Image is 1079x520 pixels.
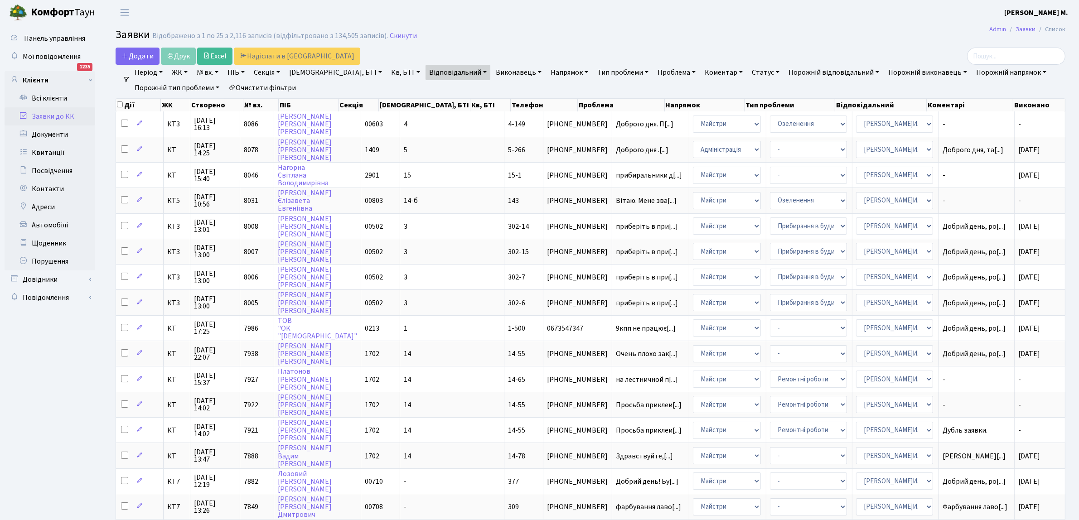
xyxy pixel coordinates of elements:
span: [DATE] 17:25 [194,321,236,335]
span: [DATE] 13:26 [194,500,236,514]
span: [PHONE_NUMBER] [547,120,608,128]
span: [DATE] [1018,451,1040,461]
span: КТ [167,325,186,332]
span: - [943,172,1011,179]
span: Добрий день, ро[...] [943,477,1006,486]
a: Excel [197,48,232,65]
span: - [1018,196,1021,206]
span: 7986 [244,323,258,333]
nav: breadcrumb [976,20,1079,39]
span: 7938 [244,349,258,359]
span: КТ3 [167,248,186,255]
a: [PERSON_NAME][PERSON_NAME][PERSON_NAME] [278,418,332,443]
th: ЖК [161,99,190,111]
span: [PHONE_NUMBER] [547,248,608,255]
span: [PHONE_NUMBER] [547,503,608,510]
span: Фарбування лаво[...] [943,502,1007,512]
span: 00710 [365,477,383,486]
span: [DATE] [1018,349,1040,359]
span: 8008 [244,221,258,231]
span: Здравствуйте,[...] [616,451,673,461]
a: НагорнаСвітланаВолодимирівна [278,163,329,188]
span: 302-7 [508,272,525,282]
span: [DATE] 13:47 [194,448,236,463]
span: [DATE] [1018,247,1040,257]
span: [DATE] [1018,170,1040,180]
span: приберіть в при[...] [616,221,678,231]
span: Добрий день, ро[...] [943,272,1006,282]
span: Очень плохо зак[...] [616,349,678,359]
span: [DATE] [1018,298,1040,308]
span: 14-55 [508,425,525,435]
span: КТ7 [167,503,186,510]
span: 14 [404,349,411,359]
div: 1235 [77,63,92,71]
span: [DATE] [1018,145,1040,155]
a: Документи [5,125,95,144]
span: 14-55 [508,349,525,359]
a: Період [131,65,166,80]
span: [PHONE_NUMBER] [547,146,608,154]
span: 302-15 [508,247,529,257]
span: 14 [404,375,411,385]
a: Секція [250,65,284,80]
a: [PERSON_NAME][PERSON_NAME][PERSON_NAME] [278,265,332,290]
a: [PERSON_NAME][PERSON_NAME][PERSON_NAME] [278,137,332,163]
a: Виконавець [492,65,545,80]
li: Список [1035,24,1065,34]
span: 3 [404,247,407,257]
span: 0673547347 [547,325,608,332]
span: [DATE] 14:02 [194,423,236,438]
span: 15-1 [508,170,522,180]
span: 5-266 [508,145,525,155]
a: Квитанції [5,144,95,162]
span: 14 [404,451,411,461]
span: Панель управління [24,34,85,43]
span: 0213 [365,323,379,333]
span: 14-б [404,196,418,206]
span: [PHONE_NUMBER] [547,350,608,357]
span: Доброго дня .[...] [616,145,668,155]
span: 8006 [244,272,258,282]
span: Добрий день, ро[...] [943,221,1006,231]
span: КТ3 [167,299,186,307]
span: [DATE] 15:40 [194,168,236,183]
a: Контакти [5,180,95,198]
th: Виконано [1013,99,1065,111]
span: [DATE] 10:56 [194,193,236,208]
span: [DATE] [1018,323,1040,333]
b: [PERSON_NAME] М. [1004,8,1068,18]
span: 7882 [244,477,258,486]
span: 309 [508,502,519,512]
span: 1702 [365,425,379,435]
span: 377 [508,477,519,486]
span: 1702 [365,349,379,359]
span: [DATE] 14:02 [194,397,236,412]
span: 00502 [365,272,383,282]
span: 4 [404,119,407,129]
span: 1 [404,323,407,333]
span: КТ7 [167,478,186,485]
a: Щоденник [5,234,95,252]
span: приберіть в при[...] [616,272,678,282]
span: [DATE] 13:01 [194,219,236,233]
span: [PHONE_NUMBER] [547,453,608,460]
a: [PERSON_NAME][PERSON_NAME][PERSON_NAME] [278,214,332,239]
a: ТОВ"ОК"[DEMOGRAPHIC_DATA]" [278,316,357,341]
span: [PERSON_NAME][...] [943,451,1006,461]
a: Всі клієнти [5,89,95,107]
a: Автомобілі [5,216,95,234]
span: Добрий день, ро[...] [943,247,1006,257]
span: - [943,120,1011,128]
span: КТ5 [167,197,186,204]
span: - [943,376,1011,383]
span: 14-55 [508,400,525,410]
span: Добрий день, ро[...] [943,323,1006,333]
span: [DATE] 16:13 [194,117,236,131]
span: 14-78 [508,451,525,461]
th: Коментарі [927,99,1013,111]
th: [DEMOGRAPHIC_DATA], БТІ [379,99,470,111]
span: прибиральники д[...] [616,170,682,180]
a: Порушення [5,252,95,270]
span: 7922 [244,400,258,410]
